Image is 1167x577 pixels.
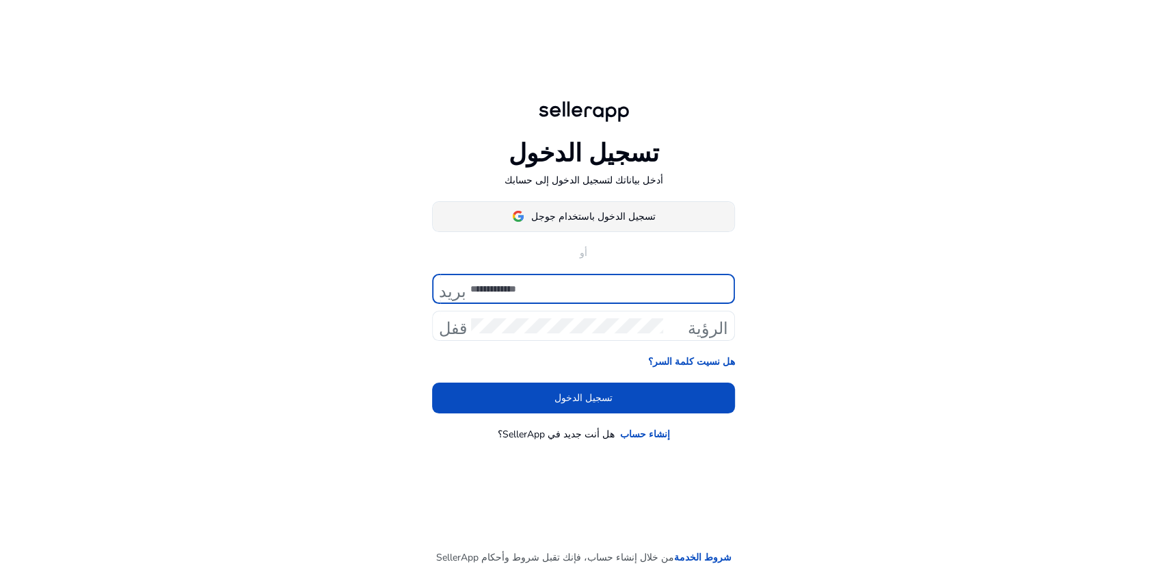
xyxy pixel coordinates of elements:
font: شروط الخدمة [674,551,732,564]
button: تسجيل الدخول [432,383,735,413]
font: هل أنت جديد في SellerApp؟ [498,428,615,441]
font: بريد [439,279,466,298]
font: هل نسيت كلمة السر؟ [648,355,735,368]
button: تسجيل الدخول باستخدام جوجل [432,201,735,232]
a: شروط الخدمة [674,550,732,565]
font: إنشاء حساب [620,428,670,441]
img: google-logo.svg [512,210,524,222]
font: أدخل بياناتك لتسجيل الدخول إلى حسابك [505,174,663,187]
font: أو [580,246,587,259]
font: تسجيل الدخول باستخدام جوجل [531,210,656,223]
a: إنشاء حساب [620,427,670,441]
font: قفل [439,316,467,335]
font: تسجيل الدخول [554,392,613,405]
font: من خلال إنشاء حساب، فإنك تقبل شروط وأحكام SellerApp [436,551,674,564]
font: تسجيل الدخول [509,137,659,170]
a: هل نسيت كلمة السر؟ [648,355,735,369]
font: الرؤية [688,316,728,335]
